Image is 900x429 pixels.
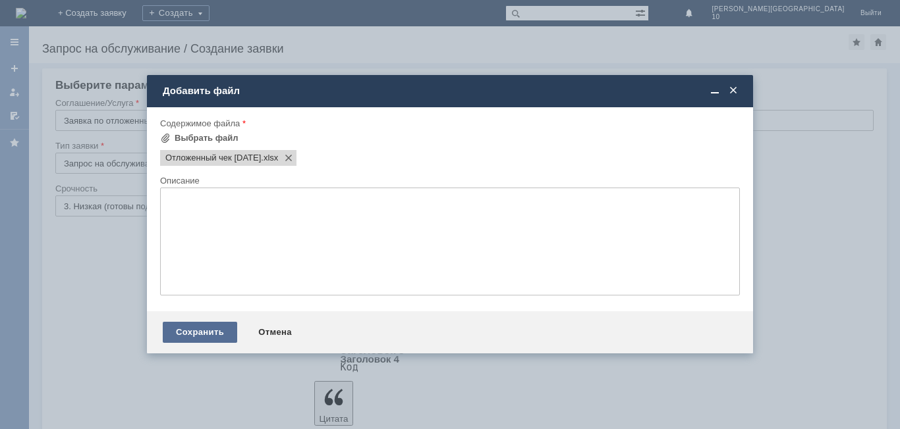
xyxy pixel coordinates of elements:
div: просьба удалить [5,5,192,16]
div: Содержимое файла [160,119,737,128]
div: Описание [160,176,737,185]
span: Закрыть [727,85,740,97]
span: Свернуть (Ctrl + M) [708,85,721,97]
div: Добавить файл [163,85,740,97]
span: Отложенный чек 11.09.2025 г.xlsx [261,153,278,163]
span: Отложенный чек 11.09.2025 г.xlsx [165,153,261,163]
div: Выбрать файл [175,133,239,143]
